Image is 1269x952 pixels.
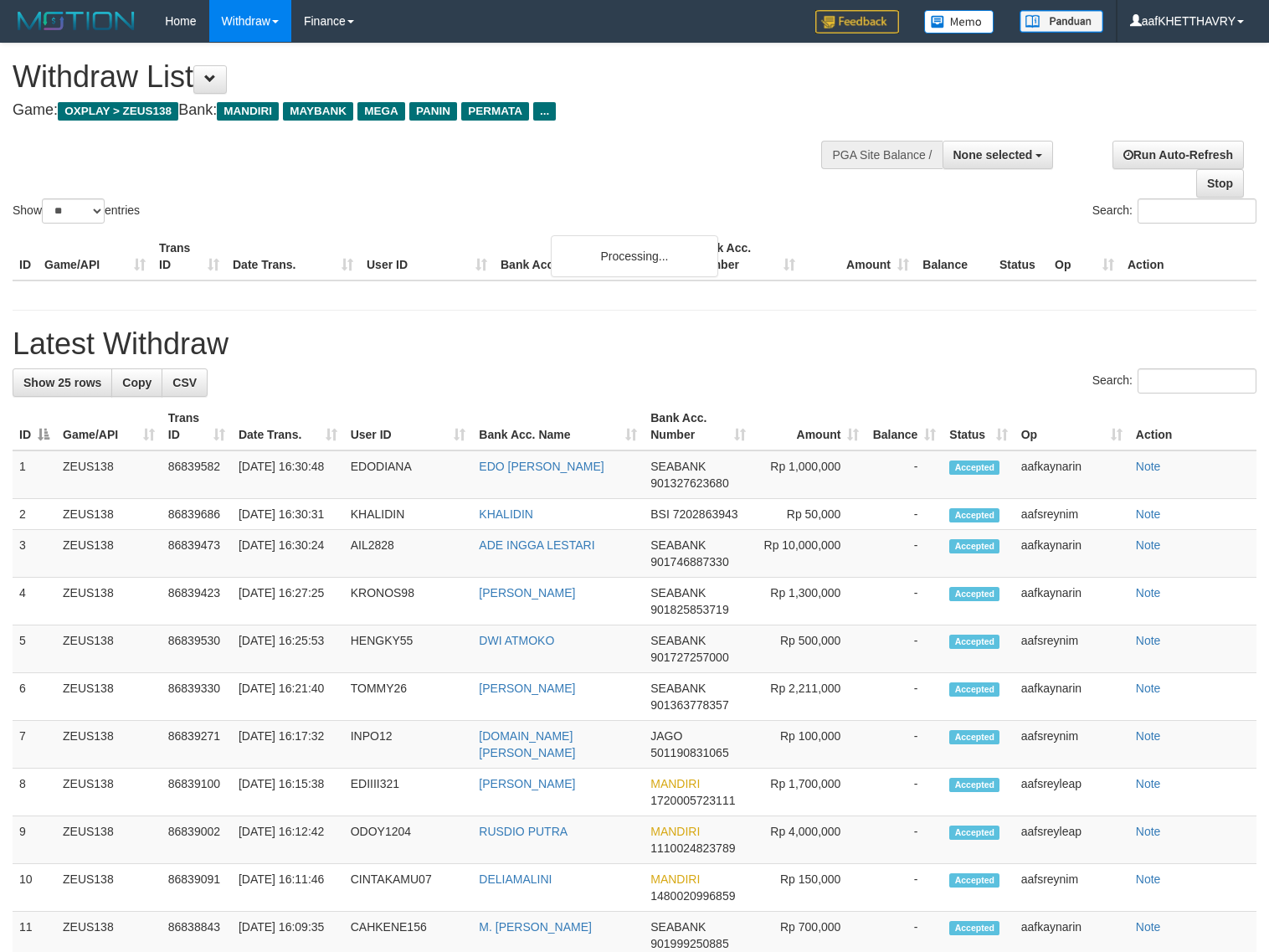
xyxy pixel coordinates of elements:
td: 7 [13,721,56,769]
td: [DATE] 16:30:24 [232,530,344,578]
td: Rp 500,000 [753,625,866,673]
td: aafsreynim [1015,721,1129,769]
td: CINTAKAMU07 [344,864,473,912]
td: TOMMY26 [344,673,473,721]
td: [DATE] 16:11:46 [232,864,344,912]
span: PERMATA [461,102,529,121]
span: JAGO [650,729,682,743]
span: MANDIRI [650,872,700,886]
th: Status [993,233,1048,280]
th: Status: activate to sort column ascending [943,403,1014,450]
td: 86839330 [162,673,232,721]
span: Copy [122,376,152,389]
a: EDO [PERSON_NAME] [479,460,604,473]
th: Action [1121,233,1256,280]
img: panduan.png [1020,10,1103,33]
span: Accepted [949,587,999,601]
td: 4 [13,578,56,625]
th: Balance: activate to sort column ascending [866,403,943,450]
span: Copy 7202863943 to clipboard [673,507,738,521]
td: [DATE] 16:27:25 [232,578,344,625]
td: AIL2828 [344,530,473,578]
th: Amount [802,233,916,280]
td: - [866,625,943,673]
td: ZEUS138 [56,864,162,912]
span: Accepted [949,730,999,744]
h1: Latest Withdraw [13,327,1256,361]
img: MOTION_logo.png [13,8,140,33]
td: Rp 10,000,000 [753,530,866,578]
td: aafkaynarin [1015,578,1129,625]
td: - [866,816,943,864]
th: ID: activate to sort column descending [13,403,56,450]
span: Copy 501190831065 to clipboard [650,746,728,759]
a: KHALIDIN [479,507,533,521]
span: SEABANK [650,538,706,552]
a: DELIAMALINI [479,872,552,886]
a: Show 25 rows [13,368,112,397]
td: ZEUS138 [56,450,162,499]
td: INPO12 [344,721,473,769]
td: - [866,530,943,578]
span: MAYBANK [283,102,353,121]
a: Note [1136,682,1161,695]
td: ZEUS138 [56,721,162,769]
span: Accepted [949,682,999,697]
input: Search: [1138,198,1256,224]
td: ZEUS138 [56,816,162,864]
td: - [866,864,943,912]
td: ZEUS138 [56,499,162,530]
td: - [866,673,943,721]
td: 86839271 [162,721,232,769]
td: 86839100 [162,769,232,816]
td: Rp 1,700,000 [753,769,866,816]
th: User ID [360,233,494,280]
td: [DATE] 16:15:38 [232,769,344,816]
th: Op: activate to sort column ascending [1015,403,1129,450]
td: ZEUS138 [56,673,162,721]
td: KRONOS98 [344,578,473,625]
td: 86839423 [162,578,232,625]
td: aafsreyleap [1015,769,1129,816]
a: [PERSON_NAME] [479,586,575,600]
td: [DATE] 16:25:53 [232,625,344,673]
td: [DATE] 16:21:40 [232,673,344,721]
th: Bank Acc. Name: activate to sort column ascending [472,403,644,450]
span: MEGA [357,102,405,121]
td: - [866,450,943,499]
td: EDIIII321 [344,769,473,816]
th: Op [1048,233,1121,280]
h4: Game: Bank: [13,102,830,119]
span: Copy 901825853719 to clipboard [650,603,728,616]
td: - [866,578,943,625]
td: aafkaynarin [1015,450,1129,499]
span: SEABANK [650,634,706,647]
a: Note [1136,729,1161,743]
th: Trans ID [152,233,226,280]
a: CSV [162,368,208,397]
td: Rp 1,300,000 [753,578,866,625]
label: Show entries [13,198,140,224]
span: Accepted [949,778,999,792]
th: Game/API: activate to sort column ascending [56,403,162,450]
a: Note [1136,872,1161,886]
a: Note [1136,460,1161,473]
span: CSV [172,376,197,389]
td: ZEUS138 [56,578,162,625]
a: Note [1136,634,1161,647]
span: Copy 901727257000 to clipboard [650,651,728,664]
td: aafkaynarin [1015,673,1129,721]
div: Processing... [551,235,718,277]
span: Accepted [949,873,999,888]
th: Bank Acc. Number: activate to sort column ascending [644,403,753,450]
td: [DATE] 16:17:32 [232,721,344,769]
span: MANDIRI [650,777,700,790]
img: Button%20Memo.svg [924,10,994,33]
span: SEABANK [650,460,706,473]
td: aafsreynim [1015,864,1129,912]
td: - [866,769,943,816]
td: aafsreynim [1015,625,1129,673]
th: Bank Acc. Number [688,233,802,280]
td: 8 [13,769,56,816]
td: ZEUS138 [56,769,162,816]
